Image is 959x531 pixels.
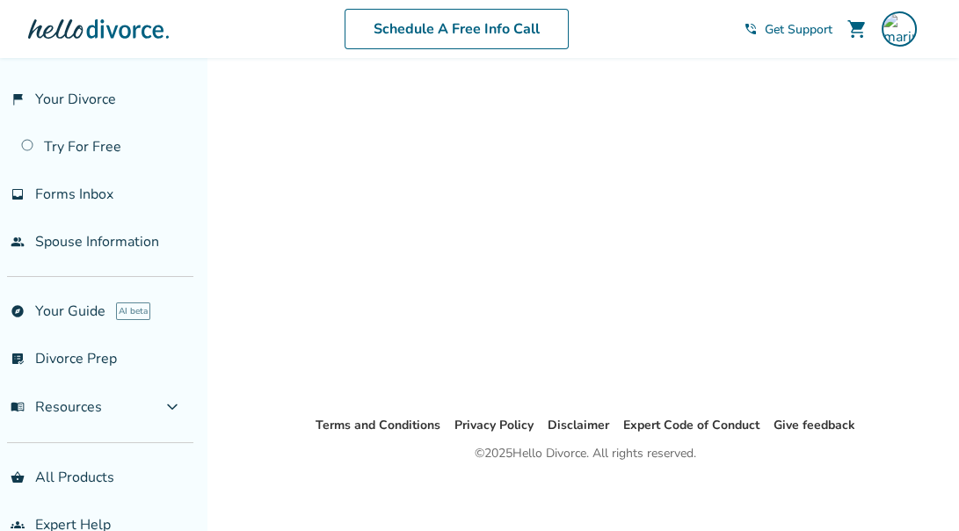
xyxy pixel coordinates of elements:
span: menu_book [11,400,25,414]
a: Expert Code of Conduct [623,417,759,433]
span: explore [11,304,25,318]
img: marine.havel@gmail.com [882,11,917,47]
span: list_alt_check [11,352,25,366]
li: Give feedback [774,415,855,436]
span: AI beta [116,302,150,320]
span: inbox [11,187,25,201]
span: people [11,235,25,249]
a: Schedule A Free Info Call [345,9,569,49]
li: Disclaimer [548,415,609,436]
span: phone_in_talk [744,22,758,36]
span: shopping_cart [846,18,868,40]
span: shopping_basket [11,470,25,484]
span: Forms Inbox [35,185,113,204]
a: Privacy Policy [454,417,534,433]
span: Get Support [765,21,832,38]
span: Resources [11,397,102,417]
span: flag_2 [11,92,25,106]
span: expand_more [162,396,183,418]
div: © 2025 Hello Divorce. All rights reserved. [475,443,696,464]
a: Terms and Conditions [316,417,440,433]
a: phone_in_talkGet Support [744,21,832,38]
